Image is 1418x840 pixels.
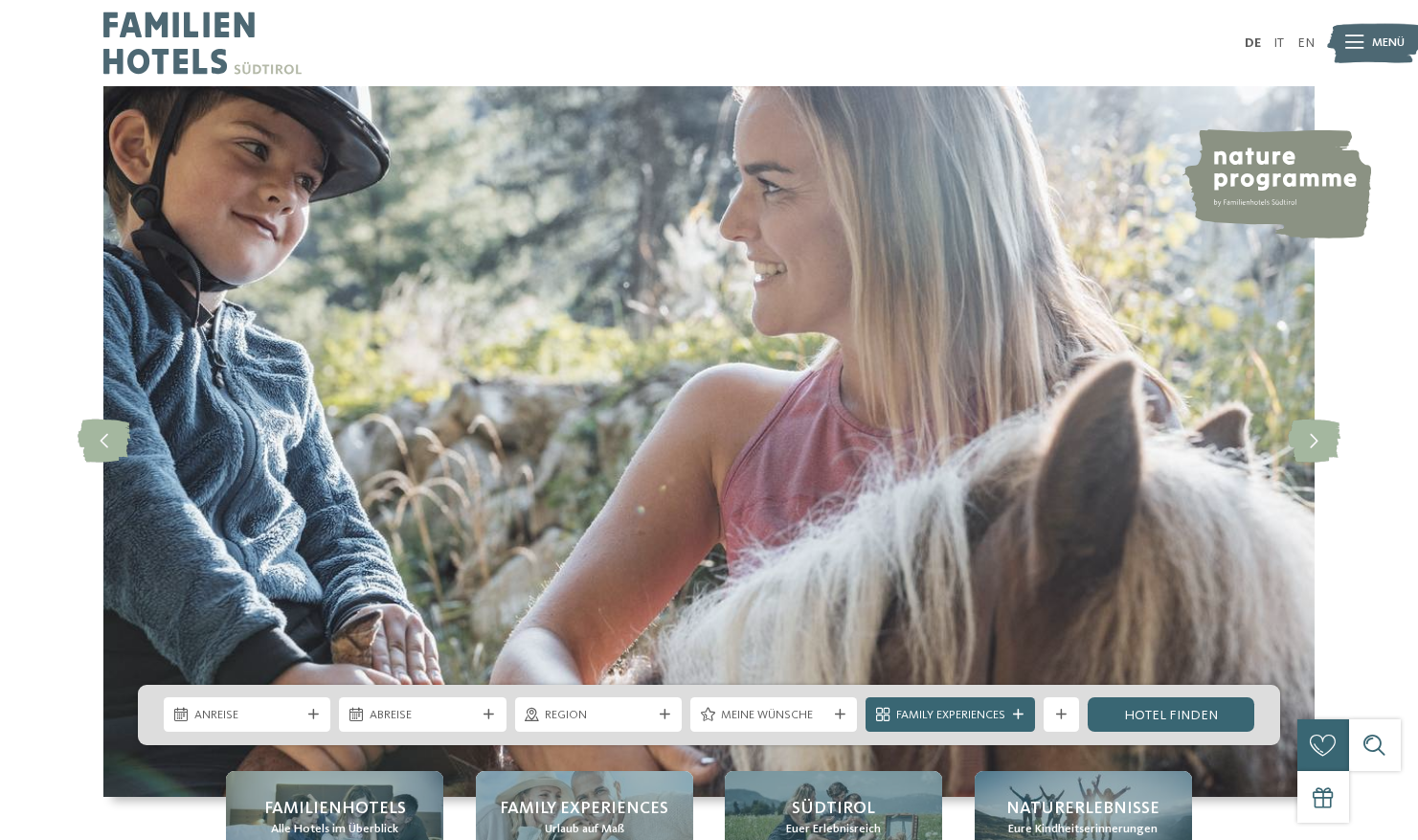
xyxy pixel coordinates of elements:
span: Family Experiences [500,797,668,821]
span: Euer Erlebnisreich [786,821,881,838]
span: Alle Hotels im Überblick [271,821,398,838]
a: DE [1245,36,1261,50]
span: Urlaub auf Maß [545,821,624,838]
span: Family Experiences [896,707,1005,724]
span: Abreise [370,707,476,724]
span: Anreise [194,707,301,724]
span: Meine Wünsche [721,707,827,724]
a: IT [1273,36,1284,50]
span: Menü [1372,34,1405,52]
span: Familienhotels [264,797,406,821]
span: Naturerlebnisse [1006,797,1159,821]
img: Familienhotels Südtirol: The happy family places [103,86,1315,797]
a: EN [1297,36,1315,50]
span: Südtirol [792,797,875,821]
a: Hotel finden [1088,697,1254,732]
span: Eure Kindheitserinnerungen [1008,821,1158,838]
img: nature programme by Familienhotels Südtirol [1182,129,1371,238]
span: Region [545,707,651,724]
